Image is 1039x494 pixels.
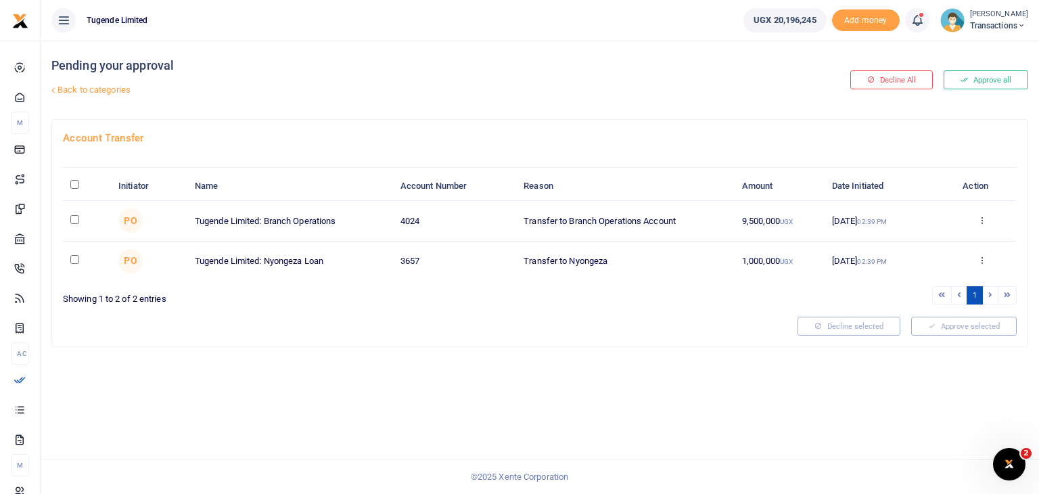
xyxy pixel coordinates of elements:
[187,201,393,241] td: Tugende Limited: Branch Operations
[12,15,28,25] a: logo-small logo-large logo-large
[118,249,143,273] span: Peace Otema
[825,201,947,241] td: [DATE]
[11,112,29,134] li: M
[516,201,735,241] td: Transfer to Branch Operations Account
[754,14,816,27] span: UGX 20,196,245
[780,258,793,265] small: UGX
[735,201,825,241] td: 9,500,000
[51,58,699,73] h4: Pending your approval
[1021,448,1032,459] span: 2
[780,218,793,225] small: UGX
[63,131,1017,145] h4: Account Transfer
[11,342,29,365] li: Ac
[12,13,28,29] img: logo-small
[735,242,825,281] td: 1,000,000
[825,172,947,201] th: Date Initiated: activate to sort column ascending
[118,208,143,233] span: Peace Otema
[63,285,534,306] div: Showing 1 to 2 of 2 entries
[48,78,699,102] a: Back to categories
[850,70,933,89] button: Decline All
[738,8,831,32] li: Wallet ballance
[940,8,1028,32] a: profile-user [PERSON_NAME] Transactions
[857,258,887,265] small: 02:39 PM
[393,242,517,281] td: 3657
[832,9,900,32] span: Add money
[393,172,517,201] th: Account Number: activate to sort column ascending
[63,172,111,201] th: : activate to sort column descending
[825,242,947,281] td: [DATE]
[993,448,1025,480] iframe: Intercom live chat
[940,8,965,32] img: profile-user
[947,172,1017,201] th: Action: activate to sort column ascending
[735,172,825,201] th: Amount: activate to sort column ascending
[516,172,735,201] th: Reason: activate to sort column ascending
[187,172,393,201] th: Name: activate to sort column ascending
[970,20,1028,32] span: Transactions
[832,14,900,24] a: Add money
[970,9,1028,20] small: [PERSON_NAME]
[11,454,29,476] li: M
[81,14,154,26] span: Tugende Limited
[393,201,517,241] td: 4024
[111,172,187,201] th: Initiator: activate to sort column ascending
[967,286,983,305] a: 1
[832,9,900,32] li: Toup your wallet
[743,8,826,32] a: UGX 20,196,245
[944,70,1028,89] button: Approve all
[857,218,887,225] small: 02:39 PM
[516,242,735,281] td: Transfer to Nyongeza
[187,242,393,281] td: Tugende Limited: Nyongeza Loan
